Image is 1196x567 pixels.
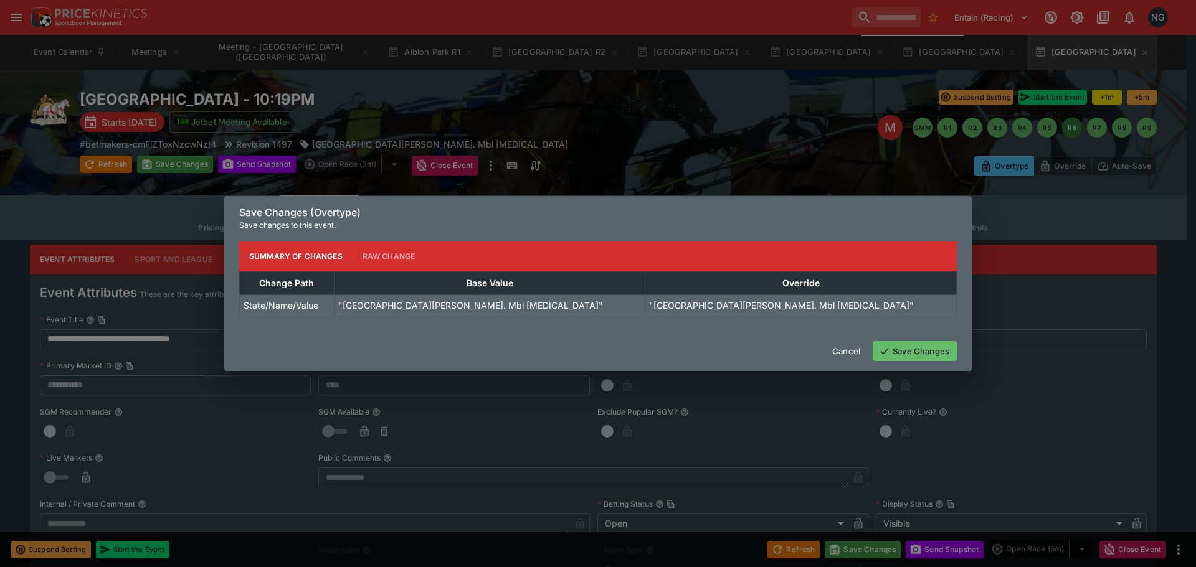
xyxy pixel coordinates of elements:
button: Cancel [825,341,868,361]
button: Summary of Changes [239,241,353,271]
th: Base Value [334,271,645,294]
td: "[GEOGRAPHIC_DATA][PERSON_NAME]. Mbl [MEDICAL_DATA]" [334,294,645,316]
p: Save changes to this event. [239,219,957,232]
td: "[GEOGRAPHIC_DATA][PERSON_NAME]. Mbl [MEDICAL_DATA]" [645,294,957,316]
p: State/Name/Value [244,299,318,312]
button: Save Changes [873,341,957,361]
h6: Save Changes (Overtype) [239,206,957,219]
th: Change Path [240,271,335,294]
th: Override [645,271,957,294]
button: Raw Change [353,241,425,271]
